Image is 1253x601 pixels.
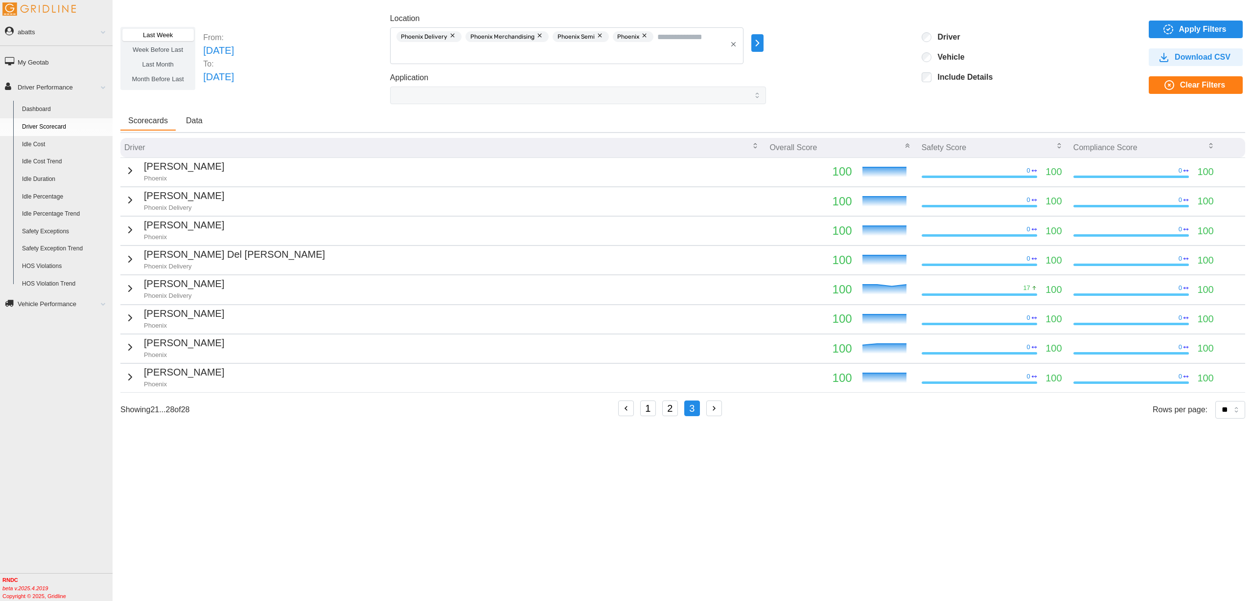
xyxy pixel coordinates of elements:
a: HOS Violations [18,258,113,275]
p: 17 [1023,284,1030,292]
label: Vehicle [931,52,964,62]
p: 100 [1197,312,1213,327]
p: 100 [769,192,852,211]
p: 100 [1045,312,1062,327]
p: Phoenix [144,351,224,359]
p: 0 [1179,372,1182,381]
button: [PERSON_NAME]Phoenix [124,159,224,183]
p: 100 [1045,282,1062,297]
p: To: [203,58,234,69]
p: 100 [1045,371,1062,386]
span: Data [186,117,203,125]
p: 0 [1179,166,1182,175]
p: Rows per page: [1153,404,1207,415]
button: [PERSON_NAME]Phoenix [124,306,224,330]
p: 0 [1027,372,1030,381]
p: 100 [769,251,852,269]
p: [PERSON_NAME] [144,276,224,291]
p: [PERSON_NAME] Del [PERSON_NAME] [144,247,325,262]
button: [PERSON_NAME] Del [PERSON_NAME]Phoenix Delivery [124,247,325,271]
p: [DATE] [203,69,234,85]
span: Phoenix [617,31,639,42]
p: 100 [769,310,852,328]
p: [PERSON_NAME] [144,335,224,351]
p: 100 [1197,253,1213,268]
p: [DATE] [203,43,234,58]
p: 100 [1045,194,1062,209]
p: 100 [1045,341,1062,356]
p: 0 [1027,343,1030,352]
p: [PERSON_NAME] [144,306,224,321]
p: 0 [1179,225,1182,234]
a: Idle Duration [18,171,113,188]
p: 0 [1179,254,1182,263]
p: Phoenix Delivery [144,291,224,300]
button: [PERSON_NAME]Phoenix Delivery [124,276,224,300]
a: Safety Exceptions [18,223,113,241]
p: [PERSON_NAME] [144,365,224,380]
p: Safety Score [922,142,967,153]
button: 2 [662,401,678,416]
a: Idle Percentage [18,188,113,206]
div: Copyright © 2025, Gridline [2,576,113,600]
p: 100 [769,222,852,240]
p: [PERSON_NAME] [144,188,224,203]
label: Location [390,13,420,25]
p: 0 [1027,254,1030,263]
span: Apply Filters [1179,21,1227,38]
p: 100 [769,162,852,181]
p: 100 [1197,223,1213,239]
p: 100 [769,339,852,358]
p: 100 [1045,253,1062,268]
button: [PERSON_NAME]Phoenix Delivery [124,188,224,212]
span: Last Week [143,31,173,39]
p: 100 [1197,194,1213,209]
p: 100 [1197,341,1213,356]
span: Phoenix Delivery [401,31,447,42]
p: 0 [1179,284,1182,292]
button: [PERSON_NAME]Phoenix [124,335,224,359]
p: Phoenix [144,233,224,242]
button: Download CSV [1149,48,1243,66]
label: Driver [931,32,960,42]
p: Overall Score [769,142,817,153]
button: Clear Filters [1149,76,1243,94]
label: Include Details [931,72,993,82]
i: beta v.2025.4.2019 [2,585,48,591]
button: [PERSON_NAME]Phoenix [124,218,224,242]
button: 1 [640,401,656,416]
a: Idle Percentage Trend [18,205,113,223]
a: Dashboard [18,101,113,118]
p: 0 [1027,166,1030,175]
a: Driver Scorecard [18,118,113,136]
span: Last Month [142,61,173,68]
b: RNDC [2,577,18,583]
a: HOS Violation Trend [18,275,113,293]
span: Download CSV [1175,49,1230,66]
p: 100 [1197,282,1213,297]
p: Phoenix Delivery [144,203,224,212]
p: 100 [1045,164,1062,179]
p: 0 [1179,313,1182,322]
span: Scorecards [128,117,168,125]
span: Month Before Last [132,75,184,83]
button: [PERSON_NAME]Phoenix [124,365,224,389]
p: [PERSON_NAME] [144,159,224,174]
p: 0 [1027,225,1030,234]
p: Compliance Score [1073,142,1137,153]
span: Phoenix Merchandising [470,31,534,42]
p: 100 [1045,223,1062,239]
span: Clear Filters [1180,77,1225,93]
a: Safety Exception Trend [18,240,113,258]
p: From: [203,32,234,43]
p: 0 [1027,313,1030,322]
img: Gridline [2,2,76,16]
p: Driver [124,142,145,153]
p: 0 [1179,343,1182,352]
p: Phoenix Delivery [144,262,325,271]
p: [PERSON_NAME] [144,218,224,233]
span: Phoenix Semi [557,31,595,42]
label: Application [390,72,428,84]
button: 3 [684,401,700,416]
p: Phoenix [144,380,224,389]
